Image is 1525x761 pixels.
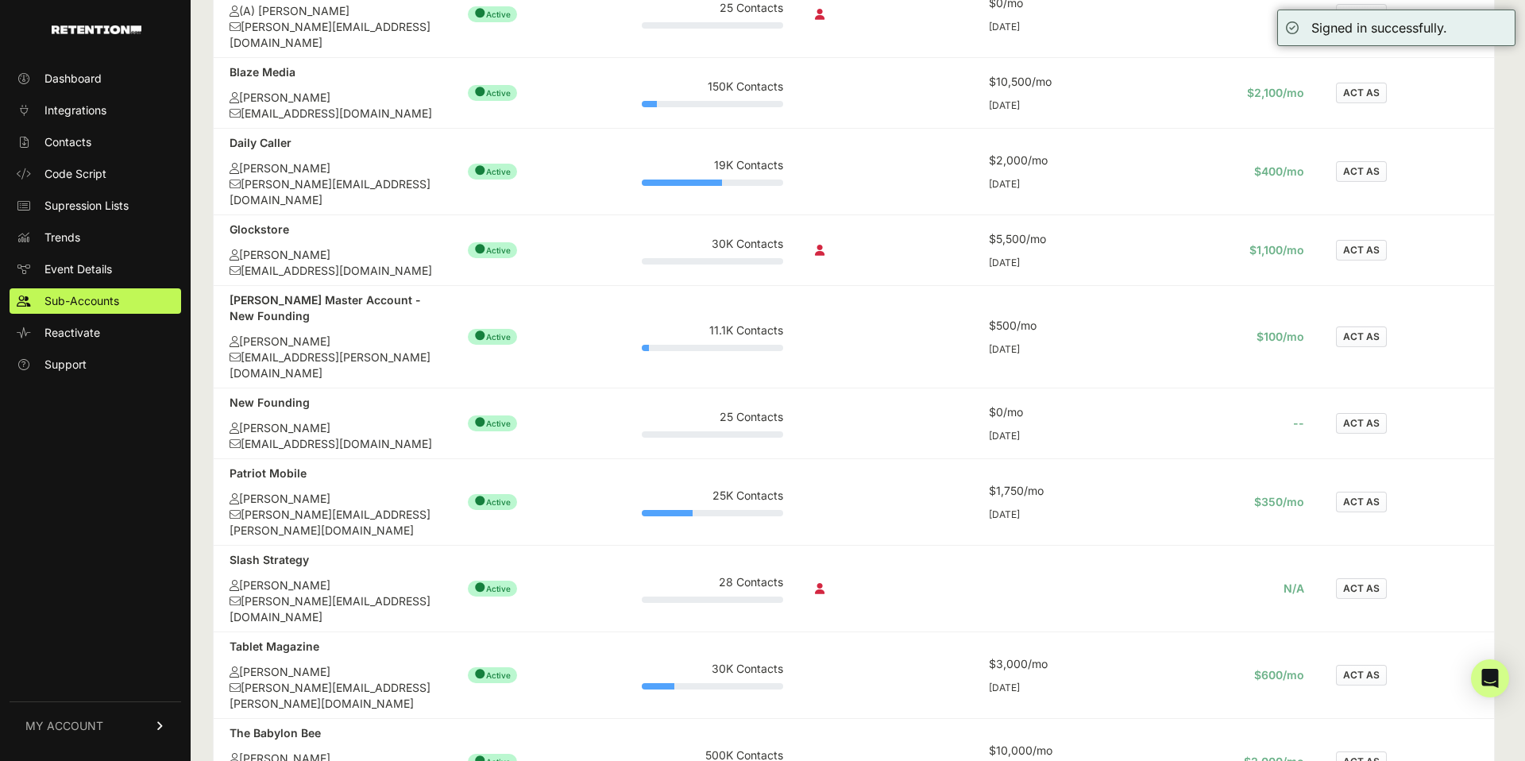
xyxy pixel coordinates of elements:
[44,134,91,150] span: Contacts
[44,198,129,214] span: Supression Lists
[642,683,784,690] div: Plan Usage: 23%
[230,593,436,625] div: [PERSON_NAME][EMAIL_ADDRESS][DOMAIN_NAME]
[10,161,181,187] a: Code Script
[230,578,436,593] div: [PERSON_NAME]
[230,552,436,568] div: Slash Strategy
[1147,58,1321,129] td: $2,100/mo
[1336,492,1387,512] button: ACT AS
[468,581,517,597] span: Active
[230,19,436,51] div: [PERSON_NAME][EMAIL_ADDRESS][DOMAIN_NAME]
[474,414,486,430] span: ●
[44,166,106,182] span: Code Script
[989,318,1131,334] div: $500/mo
[230,420,436,436] div: [PERSON_NAME]
[474,5,486,21] span: ●
[642,157,784,173] div: 19K Contacts
[230,90,436,106] div: [PERSON_NAME]
[989,343,1131,356] div: [DATE]
[474,666,486,682] span: ●
[474,493,486,508] span: ●
[44,293,119,309] span: Sub-Accounts
[10,225,181,250] a: Trends
[44,102,106,118] span: Integrations
[989,508,1131,521] div: [DATE]
[642,79,784,95] div: 150K Contacts
[10,98,181,123] a: Integrations
[10,288,181,314] a: Sub-Accounts
[230,664,436,680] div: [PERSON_NAME]
[989,682,1131,694] div: [DATE]
[815,9,824,20] i: Collection script disabled
[10,193,181,218] a: Supression Lists
[1147,215,1321,286] td: $1,100/mo
[642,180,784,186] div: Plan Usage: 57%
[230,64,436,80] div: Blaze Media
[468,329,517,345] span: Active
[230,680,436,712] div: [PERSON_NAME][EMAIL_ADDRESS][PERSON_NAME][DOMAIN_NAME]
[989,656,1131,672] div: $3,000/mo
[989,257,1131,269] div: [DATE]
[230,160,436,176] div: [PERSON_NAME]
[989,430,1131,442] div: [DATE]
[230,465,436,481] div: Patriot Mobile
[989,743,1131,759] div: $10,000/mo
[474,83,486,99] span: ●
[230,106,436,122] div: [EMAIL_ADDRESS][DOMAIN_NAME]
[474,327,486,343] span: ●
[642,258,784,265] div: Plan Usage: 0%
[1336,326,1387,347] button: ACT AS
[989,404,1131,420] div: $0/mo
[642,101,784,107] div: Plan Usage: 11%
[1336,578,1387,599] button: ACT AS
[44,230,80,245] span: Trends
[468,415,517,431] span: Active
[230,507,436,539] div: [PERSON_NAME][EMAIL_ADDRESS][PERSON_NAME][DOMAIN_NAME]
[10,66,181,91] a: Dashboard
[989,21,1131,33] div: [DATE]
[1336,413,1387,434] button: ACT AS
[642,488,784,504] div: 25K Contacts
[10,701,181,750] a: MY ACCOUNT
[989,231,1131,247] div: $5,500/mo
[1147,388,1321,459] td: --
[52,25,141,34] img: Retention.com
[1147,546,1321,632] td: N/A
[815,583,824,594] i: Collection script disabled
[230,247,436,263] div: [PERSON_NAME]
[989,483,1131,499] div: $1,750/mo
[642,236,784,252] div: 30K Contacts
[642,661,784,677] div: 30K Contacts
[474,162,486,178] span: ●
[230,639,436,655] div: Tablet Magazine
[989,74,1131,90] div: $10,500/mo
[468,85,517,101] span: Active
[1336,161,1387,182] button: ACT AS
[468,667,517,683] span: Active
[230,491,436,507] div: [PERSON_NAME]
[44,71,102,87] span: Dashboard
[44,325,100,341] span: Reactivate
[815,245,824,256] i: Collection script disabled
[230,350,436,381] div: [EMAIL_ADDRESS][PERSON_NAME][DOMAIN_NAME]
[1147,632,1321,719] td: $600/mo
[642,574,784,590] div: 28 Contacts
[1147,129,1321,215] td: $400/mo
[1336,83,1387,103] button: ACT AS
[230,292,436,324] div: [PERSON_NAME] Master Account - New Founding
[230,222,436,238] div: Glockstore
[989,153,1131,168] div: $2,000/mo
[468,164,517,180] span: Active
[474,241,486,257] span: ●
[44,357,87,373] span: Support
[10,257,181,282] a: Event Details
[642,510,784,516] div: Plan Usage: 36%
[230,135,436,151] div: Daily Caller
[642,22,784,29] div: Plan Usage: 0%
[230,725,436,741] div: The Babylon Bee
[468,6,517,22] span: Active
[989,99,1131,112] div: [DATE]
[10,352,181,377] a: Support
[1147,286,1321,388] td: $100/mo
[1336,665,1387,686] button: ACT AS
[642,409,784,425] div: 25 Contacts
